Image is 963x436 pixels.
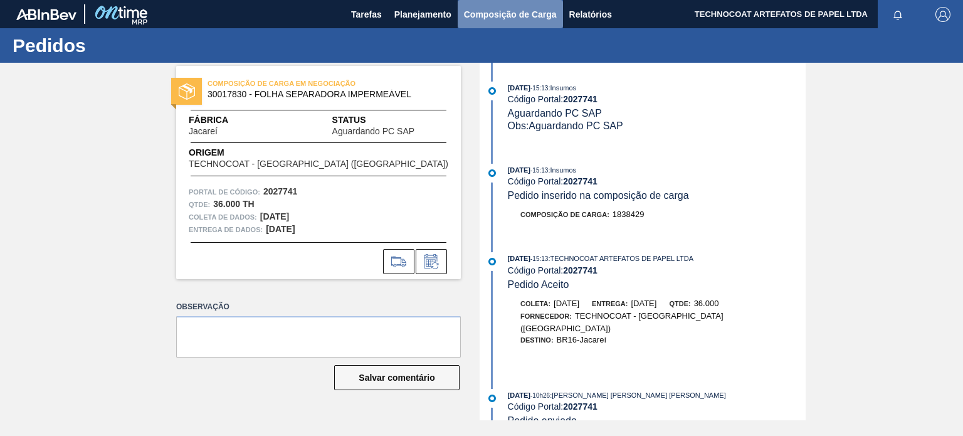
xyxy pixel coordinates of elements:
[550,166,576,174] font: Insumos
[13,35,86,56] font: Pedidos
[694,299,719,308] font: 36.000
[208,89,411,99] font: 30017830 - FOLHA SEPARADORA IMPERMEÁVEL
[548,84,550,92] font: :
[530,392,532,399] font: -
[394,9,451,19] font: Planejamento
[189,147,224,157] font: Origem
[548,255,550,262] font: :
[532,167,548,174] font: 15:13
[548,166,550,174] font: :
[189,126,218,136] font: Jacareí
[416,249,447,274] div: Informar alteração no pedido
[569,9,612,19] font: Relatórios
[557,335,606,344] font: BR16-Jacareí
[508,279,569,290] font: Pedido Aceito
[532,255,548,262] font: 15:13
[208,90,435,99] span: 30017830 - FOLHA SEPARADORA IMPERMEÁVEL
[508,391,530,399] font: [DATE]
[550,391,552,399] font: :
[464,9,557,19] font: Composição de Carga
[520,336,554,344] font: Destino:
[179,83,195,100] img: status
[508,176,564,186] font: Código Portal:
[520,211,607,218] font: Composição de Carga
[563,94,597,104] font: 2027741
[488,258,496,265] img: atual
[488,87,496,95] img: atual
[530,255,532,262] font: -
[563,401,597,412] font: 2027741
[189,213,257,221] font: Coleta de dados:
[592,300,628,307] font: Entrega:
[613,210,645,219] font: 1838429
[532,392,550,399] font: 10h26
[508,84,530,92] font: [DATE]
[260,211,289,221] font: [DATE]
[189,201,208,208] font: Qtde
[550,84,576,92] font: Insumos
[176,302,229,311] font: Observação
[520,300,550,307] font: Coleta:
[550,255,693,262] font: TECHNOCOAT ARTEFATOS DE PAPEL LTDA
[530,167,532,174] font: -
[189,115,228,125] font: Fábrica
[508,94,564,104] font: Código Portal:
[332,115,366,125] font: Status
[189,226,263,233] font: Entrega de dados:
[508,265,564,275] font: Código Portal:
[695,9,868,19] font: TECHNOCOAT ARTEFATOS DE PAPEL LTDA
[520,311,724,333] font: TECHNOCOAT - [GEOGRAPHIC_DATA] ([GEOGRAPHIC_DATA])
[669,300,690,307] font: Qtde:
[332,126,415,136] font: Aguardando PC SAP
[552,391,726,399] font: [PERSON_NAME] [PERSON_NAME] [PERSON_NAME]
[488,395,496,402] img: atual
[554,299,579,308] font: [DATE]
[213,199,254,209] font: 36.000 TH
[208,77,383,90] span: COMPOSIÇÃO DE CARGA EM NEGOCIAÇÃO
[359,373,434,383] font: Salvar comentário
[935,7,950,22] img: Sair
[263,186,298,196] font: 2027741
[16,9,76,20] img: TNhmsLtSVTkK8tSr43FrP2fwEKptu5GPRR3wAAAABJRU5ErkJggg==
[334,365,460,390] button: Salvar comentário
[488,169,496,177] img: atual
[189,188,260,196] font: Portal de Código:
[607,211,609,218] font: :
[563,176,597,186] font: 2027741
[529,120,623,131] font: Aguardando PC SAP
[508,166,530,174] font: [DATE]
[508,190,689,201] font: Pedido inserido na composição de carga
[189,159,448,169] font: TECHNOCOAT - [GEOGRAPHIC_DATA] ([GEOGRAPHIC_DATA])
[532,85,548,92] font: 15:13
[266,224,295,234] font: [DATE]
[508,120,529,131] font: Obs:
[563,265,597,275] font: 2027741
[383,249,414,274] div: Ir para Composição de Carga
[631,299,656,308] font: [DATE]
[508,108,602,119] font: Aguardando PC SAP
[508,415,577,426] font: Pedido enviado
[878,6,918,23] button: Notificações
[520,312,572,320] font: Fornecedor:
[508,255,530,262] font: [DATE]
[208,201,211,208] font: :
[351,9,382,19] font: Tarefas
[530,85,532,92] font: -
[508,401,564,412] font: Código Portal:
